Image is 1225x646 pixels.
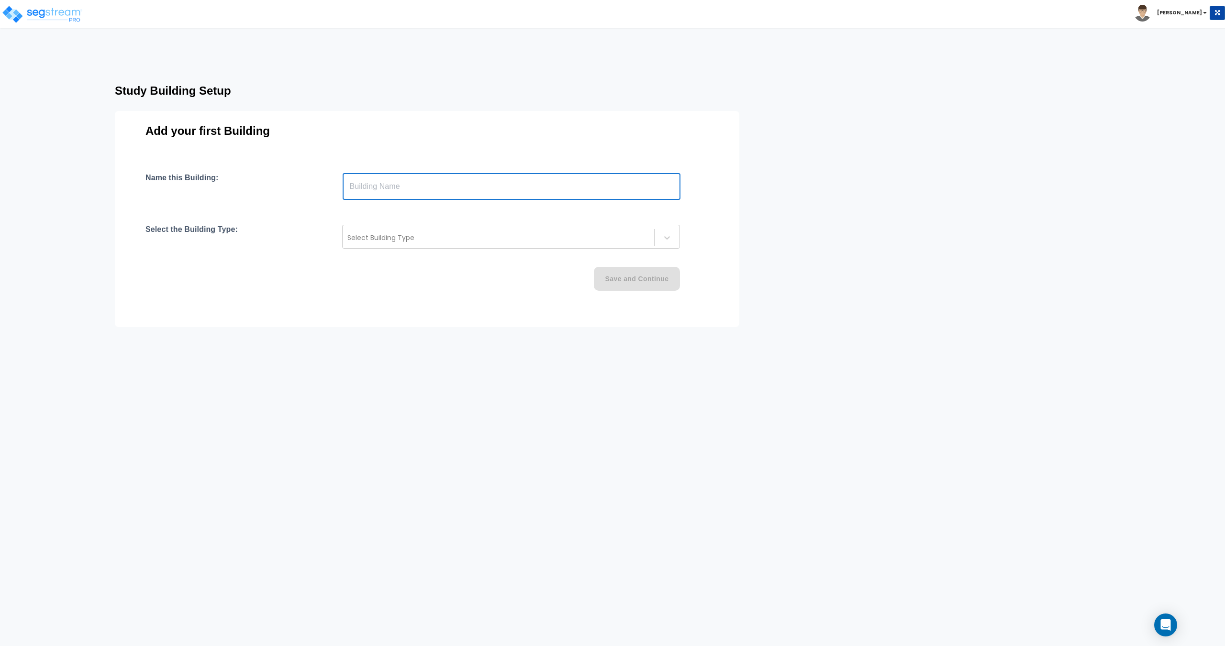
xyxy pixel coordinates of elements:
[115,84,808,98] h3: Study Building Setup
[343,173,680,200] input: Building Name
[145,124,709,138] h3: Add your first Building
[1,5,83,24] img: logo_pro_r.png
[1157,9,1202,16] b: [PERSON_NAME]
[1154,613,1177,636] div: Open Intercom Messenger
[1134,5,1151,22] img: avatar.png
[145,225,238,249] h4: Select the Building Type:
[145,173,218,200] h4: Name this Building:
